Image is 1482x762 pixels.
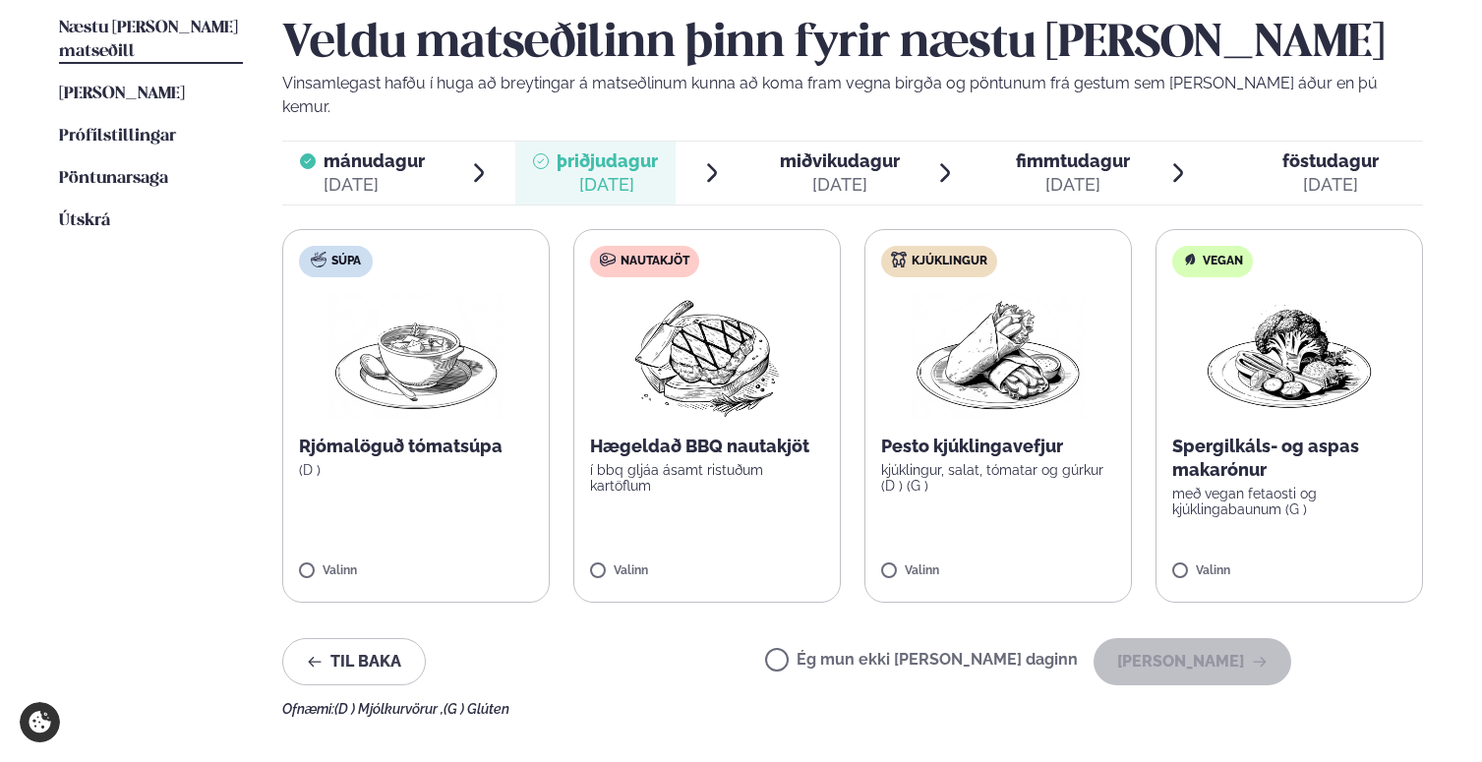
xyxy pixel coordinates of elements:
div: [DATE] [1282,173,1379,197]
p: Hægeldað BBQ nautakjöt [590,435,824,458]
h2: Veldu matseðilinn þinn fyrir næstu [PERSON_NAME] [282,17,1423,72]
p: Rjómalöguð tómatsúpa [299,435,533,458]
span: Útskrá [59,212,110,229]
span: Vegan [1203,254,1243,269]
p: Spergilkáls- og aspas makarónur [1172,435,1406,482]
span: (D ) Mjólkurvörur , [334,701,444,717]
span: Pöntunarsaga [59,170,168,187]
p: kjúklingur, salat, tómatar og gúrkur (D ) (G ) [881,462,1115,494]
p: Pesto kjúklingavefjur [881,435,1115,458]
img: Vegan.png [1203,293,1376,419]
img: Beef-Meat.png [621,293,795,419]
span: mánudagur [324,150,425,171]
span: föstudagur [1282,150,1379,171]
a: Næstu [PERSON_NAME] matseðill [59,17,243,64]
span: þriðjudagur [557,150,658,171]
img: soup.svg [311,252,326,267]
p: með vegan fetaosti og kjúklingabaunum (G ) [1172,486,1406,517]
span: Kjúklingur [912,254,987,269]
img: beef.svg [600,252,616,267]
span: [PERSON_NAME] [59,86,185,102]
div: [DATE] [1016,173,1130,197]
a: [PERSON_NAME] [59,83,185,106]
span: (G ) Glúten [444,701,509,717]
span: miðvikudagur [780,150,900,171]
img: Vegan.svg [1182,252,1198,267]
span: Næstu [PERSON_NAME] matseðill [59,20,238,60]
div: Ofnæmi: [282,701,1423,717]
span: Nautakjöt [621,254,689,269]
p: Vinsamlegast hafðu í huga að breytingar á matseðlinum kunna að koma fram vegna birgða og pöntunum... [282,72,1423,119]
a: Prófílstillingar [59,125,176,148]
img: chicken.svg [891,252,907,267]
img: Soup.png [329,293,503,419]
div: [DATE] [557,173,658,197]
button: [PERSON_NAME] [1094,638,1291,685]
p: (D ) [299,462,533,478]
button: Til baka [282,638,426,685]
span: fimmtudagur [1016,150,1130,171]
a: Útskrá [59,209,110,233]
p: í bbq gljáa ásamt ristuðum kartöflum [590,462,824,494]
div: [DATE] [324,173,425,197]
span: Súpa [331,254,361,269]
a: Pöntunarsaga [59,167,168,191]
span: Prófílstillingar [59,128,176,145]
div: [DATE] [780,173,900,197]
img: Wraps.png [912,293,1085,419]
a: Cookie settings [20,702,60,742]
